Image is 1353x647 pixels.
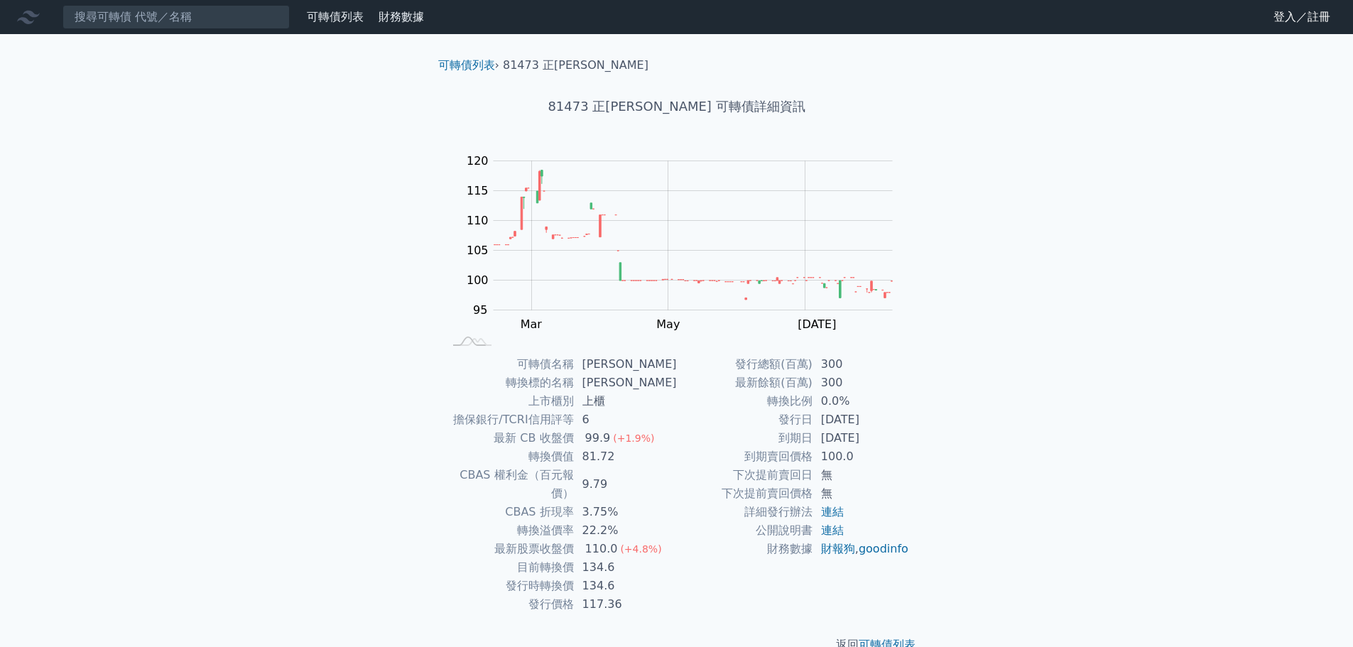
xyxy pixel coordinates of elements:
[821,523,844,537] a: 連結
[813,355,910,374] td: 300
[467,184,489,197] tspan: 115
[574,411,677,429] td: 6
[574,374,677,392] td: [PERSON_NAME]
[613,433,654,444] span: (+1.9%)
[444,447,574,466] td: 轉換價值
[813,466,910,484] td: 無
[574,577,677,595] td: 134.6
[574,503,677,521] td: 3.75%
[813,484,910,503] td: 無
[813,447,910,466] td: 100.0
[859,542,908,555] a: goodinfo
[821,542,855,555] a: 財報狗
[813,411,910,429] td: [DATE]
[813,374,910,392] td: 300
[473,303,487,317] tspan: 95
[677,411,813,429] td: 發行日
[582,540,621,558] div: 110.0
[677,429,813,447] td: 到期日
[574,595,677,614] td: 117.36
[677,447,813,466] td: 到期賣回價格
[574,392,677,411] td: 上櫃
[444,355,574,374] td: 可轉債名稱
[677,392,813,411] td: 轉換比例
[444,392,574,411] td: 上市櫃別
[813,540,910,558] td: ,
[582,429,614,447] div: 99.9
[574,355,677,374] td: [PERSON_NAME]
[467,273,489,287] tspan: 100
[677,521,813,540] td: 公開說明書
[813,392,910,411] td: 0.0%
[444,577,574,595] td: 發行時轉換價
[444,503,574,521] td: CBAS 折現率
[677,484,813,503] td: 下次提前賣回價格
[574,558,677,577] td: 134.6
[444,374,574,392] td: 轉換標的名稱
[677,355,813,374] td: 發行總額(百萬)
[821,505,844,518] a: 連結
[438,57,499,74] li: ›
[427,97,927,116] h1: 81473 正[PERSON_NAME] 可轉債詳細資訊
[574,447,677,466] td: 81.72
[307,10,364,23] a: 可轉債列表
[460,154,914,360] g: Chart
[620,543,661,555] span: (+4.8%)
[574,521,677,540] td: 22.2%
[444,540,574,558] td: 最新股票收盤價
[444,521,574,540] td: 轉換溢價率
[574,466,677,503] td: 9.79
[677,374,813,392] td: 最新餘額(百萬)
[503,57,648,74] li: 81473 正[PERSON_NAME]
[379,10,424,23] a: 財務數據
[63,5,290,29] input: 搜尋可轉債 代號／名稱
[444,466,574,503] td: CBAS 權利金（百元報價）
[521,317,543,331] tspan: Mar
[444,429,574,447] td: 最新 CB 收盤價
[444,558,574,577] td: 目前轉換價
[467,214,489,227] tspan: 110
[656,317,680,331] tspan: May
[677,503,813,521] td: 詳細發行辦法
[798,317,836,331] tspan: [DATE]
[813,429,910,447] td: [DATE]
[677,466,813,484] td: 下次提前賣回日
[467,244,489,257] tspan: 105
[467,154,489,168] tspan: 120
[677,540,813,558] td: 財務數據
[438,58,495,72] a: 可轉債列表
[444,411,574,429] td: 擔保銀行/TCRI信用評等
[444,595,574,614] td: 發行價格
[1262,6,1342,28] a: 登入／註冊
